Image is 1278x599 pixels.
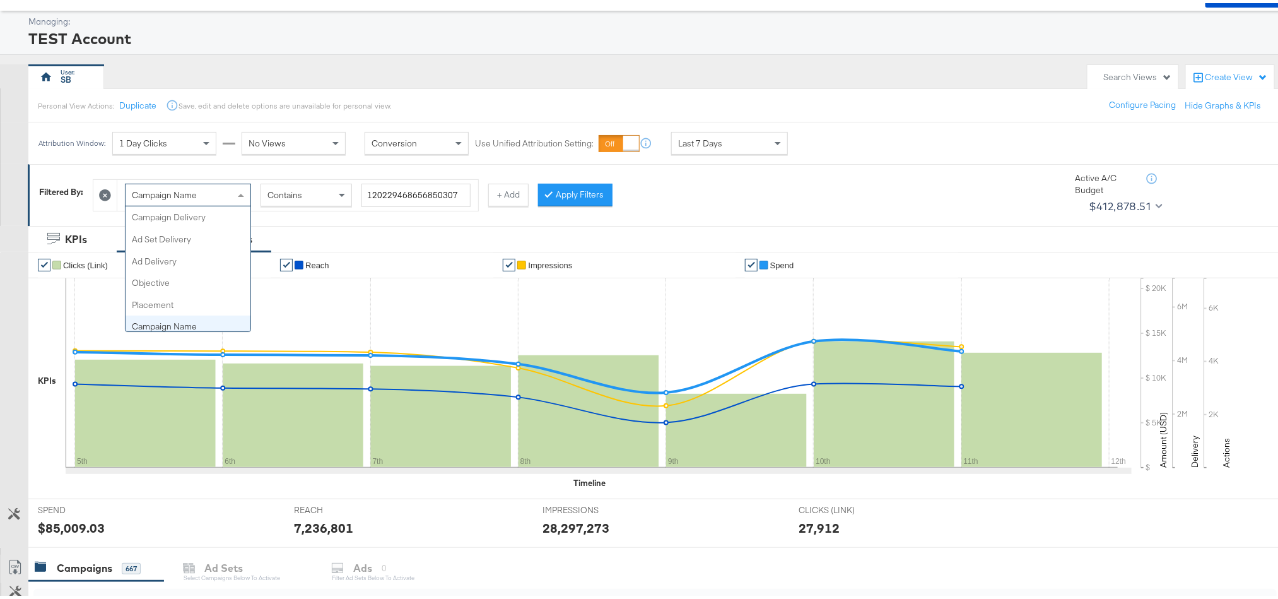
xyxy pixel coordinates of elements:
div: $412,878.51 [1089,194,1151,213]
text: Amount (USD) [1158,409,1169,465]
div: Objective [126,269,250,291]
span: IMPRESSIONS [542,501,637,513]
span: Contains [267,186,302,198]
div: Timeline [573,474,606,486]
text: Actions [1221,435,1232,465]
input: Enter a search term [361,181,471,204]
span: 1 Day Clicks [119,134,167,146]
a: ✔ [503,256,515,268]
button: Duplicate [119,97,156,109]
div: Campaign Name [126,312,250,335]
button: Apply Filters [538,181,613,203]
div: Create View [1205,68,1268,81]
a: ✔ [38,256,50,268]
button: $412,878.51 [1084,193,1165,213]
div: TEST Account [28,25,1277,46]
div: Search Views [1103,68,1172,80]
a: ✔ [280,256,293,268]
div: Ad Set Delivery [126,225,250,247]
div: Active A/C Budget [1075,169,1144,193]
div: Ad Delivery [126,247,250,270]
span: No Views [249,134,286,146]
div: Filtered By: [39,183,83,195]
div: Campaigns [57,558,112,572]
div: KPIs [65,229,87,244]
button: Configure Pacing [1100,91,1185,114]
button: Hide Graphs & KPIs [1185,97,1261,109]
div: Save, edit and delete options are unavailable for personal view. [179,98,391,108]
div: KPIs [38,372,56,384]
span: Last 7 Days [678,134,722,146]
span: SPEND [38,501,132,513]
span: Clicks (Link) [63,258,108,267]
div: $85,009.03 [38,516,105,534]
div: 27,912 [799,516,840,534]
span: Reach [305,258,329,267]
label: Use Unified Attribution Setting: [475,134,594,146]
span: Spend [770,258,794,267]
div: 28,297,273 [542,516,609,534]
div: Managing: [28,13,1277,25]
div: Attribution Window: [38,136,106,145]
div: SB [61,71,71,83]
span: Impressions [528,258,572,267]
button: + Add [488,181,529,203]
span: Campaign Name [132,186,197,198]
div: Personal View Actions: [38,98,114,108]
div: 7,236,801 [294,516,353,534]
div: Placement [126,291,250,313]
a: ✔ [745,256,758,268]
text: Delivery [1189,432,1200,465]
span: REACH [294,501,389,513]
div: Campaign Delivery [126,203,250,225]
div: 667 [122,560,141,571]
span: CLICKS (LINK) [799,501,893,513]
span: Conversion [372,134,417,146]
